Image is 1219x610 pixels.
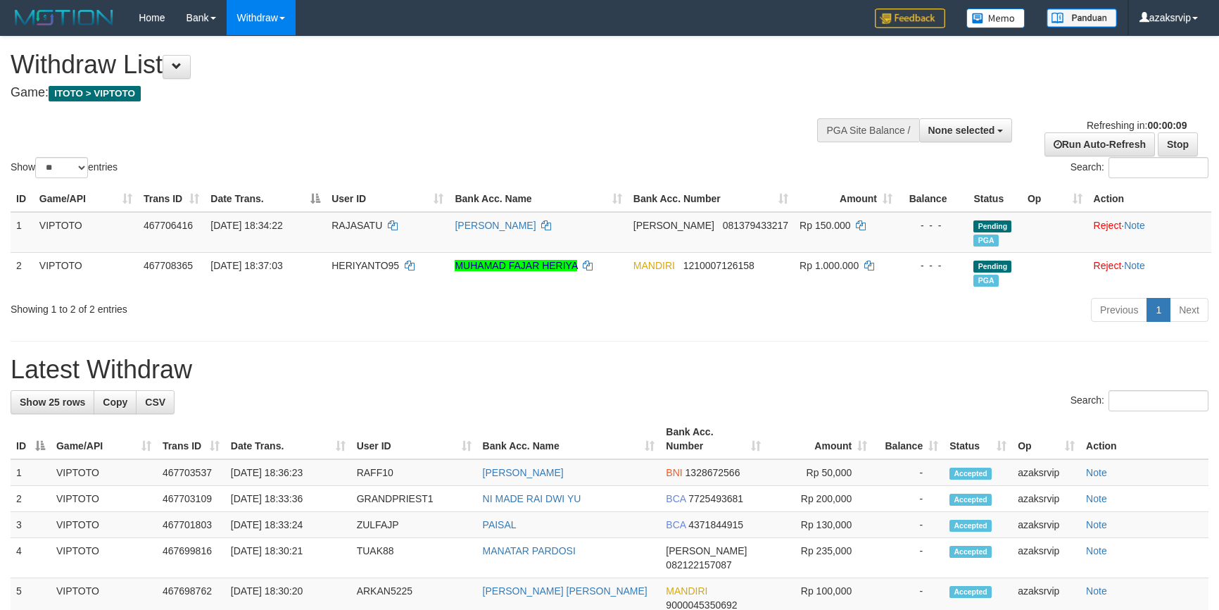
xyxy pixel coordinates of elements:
[1087,120,1187,131] span: Refreshing in:
[51,538,157,578] td: VIPTOTO
[483,493,581,504] a: NI MADE RAI DWI YU
[11,212,34,253] td: 1
[225,459,351,486] td: [DATE] 18:36:23
[11,186,34,212] th: ID
[766,486,873,512] td: Rp 200,000
[157,512,225,538] td: 467701803
[1012,512,1080,538] td: azaksrvip
[1012,459,1080,486] td: azaksrvip
[477,419,661,459] th: Bank Acc. Name: activate to sort column ascending
[11,356,1208,384] h1: Latest Withdraw
[11,7,118,28] img: MOTION_logo.png
[766,512,873,538] td: Rp 130,000
[51,459,157,486] td: VIPTOTO
[949,520,992,532] span: Accepted
[766,419,873,459] th: Amount: activate to sort column ascending
[351,512,477,538] td: ZULFAJP
[225,486,351,512] td: [DATE] 18:33:36
[633,260,675,271] span: MANDIRI
[210,260,282,271] span: [DATE] 18:37:03
[51,486,157,512] td: VIPTOTO
[11,419,51,459] th: ID: activate to sort column descending
[968,186,1022,212] th: Status
[666,545,747,556] span: [PERSON_NAME]
[11,157,118,178] label: Show entries
[873,419,944,459] th: Balance: activate to sort column ascending
[1109,157,1208,178] input: Search:
[1086,545,1107,556] a: Note
[919,118,1013,142] button: None selected
[144,260,193,271] span: 467708365
[928,125,995,136] span: None selected
[11,486,51,512] td: 2
[51,419,157,459] th: Game/API: activate to sort column ascending
[34,212,138,253] td: VIPTOTO
[1047,8,1117,27] img: panduan.png
[1094,260,1122,271] a: Reject
[225,419,351,459] th: Date Trans.: activate to sort column ascending
[157,459,225,486] td: 467703537
[873,512,944,538] td: -
[1147,120,1187,131] strong: 00:00:09
[138,186,205,212] th: Trans ID: activate to sort column ascending
[1086,467,1107,478] a: Note
[1094,220,1122,231] a: Reject
[11,252,34,292] td: 2
[145,397,165,408] span: CSV
[904,259,962,273] div: - - -
[898,186,968,212] th: Balance
[1124,220,1145,231] a: Note
[660,419,766,459] th: Bank Acc. Number: activate to sort column ascending
[1124,260,1145,271] a: Note
[1080,419,1208,459] th: Action
[157,486,225,512] td: 467703109
[11,390,94,414] a: Show 25 rows
[11,512,51,538] td: 3
[1086,493,1107,504] a: Note
[1158,132,1198,156] a: Stop
[1109,390,1208,411] input: Search:
[351,486,477,512] td: GRANDPRIEST1
[225,512,351,538] td: [DATE] 18:33:24
[688,519,743,530] span: Copy 4371844915 to clipboard
[1022,186,1088,212] th: Op: activate to sort column ascending
[34,252,138,292] td: VIPTOTO
[11,538,51,578] td: 4
[20,397,85,408] span: Show 25 rows
[1012,419,1080,459] th: Op: activate to sort column ascending
[723,220,788,231] span: Copy 081379433217 to clipboard
[973,220,1011,232] span: Pending
[1086,519,1107,530] a: Note
[633,220,714,231] span: [PERSON_NAME]
[1012,486,1080,512] td: azaksrvip
[873,538,944,578] td: -
[144,220,193,231] span: 467706416
[666,559,731,571] span: Copy 082122157087 to clipboard
[136,390,175,414] a: CSV
[800,260,859,271] span: Rp 1.000.000
[157,419,225,459] th: Trans ID: activate to sort column ascending
[331,220,382,231] span: RAJASATU
[666,519,686,530] span: BCA
[766,459,873,486] td: Rp 50,000
[1012,538,1080,578] td: azaksrvip
[351,419,477,459] th: User ID: activate to sort column ascending
[483,519,517,530] a: PAISAL
[225,538,351,578] td: [DATE] 18:30:21
[1086,585,1107,597] a: Note
[1147,298,1170,322] a: 1
[483,467,564,478] a: [PERSON_NAME]
[11,86,799,100] h4: Game:
[455,260,577,271] a: MUHAMAD FAJAR HERIYA
[51,512,157,538] td: VIPTOTO
[49,86,141,101] span: ITOTO > VIPTOTO
[1088,186,1211,212] th: Action
[875,8,945,28] img: Feedback.jpg
[944,419,1012,459] th: Status: activate to sort column ascending
[449,186,627,212] th: Bank Acc. Name: activate to sort column ascending
[326,186,449,212] th: User ID: activate to sort column ascending
[666,585,707,597] span: MANDIRI
[1070,157,1208,178] label: Search:
[331,260,399,271] span: HERIYANTO95
[1070,390,1208,411] label: Search:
